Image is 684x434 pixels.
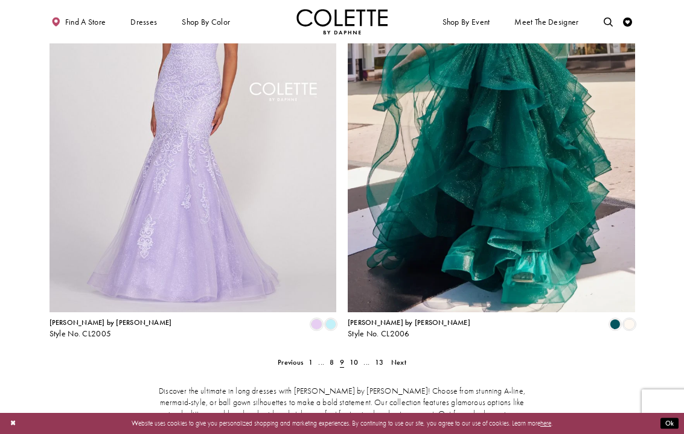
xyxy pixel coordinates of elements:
[540,419,551,427] a: here
[340,357,344,367] span: 9
[306,356,316,369] a: 1
[278,357,303,367] span: Previous
[514,17,578,27] span: Meet the designer
[296,9,388,34] a: Visit Home Page
[372,356,387,369] a: 13
[50,329,112,339] span: Style No. CL2005
[275,356,306,369] a: Prev Page
[350,357,358,367] span: 10
[5,415,21,432] button: Close Dialog
[65,17,106,27] span: Find a store
[443,17,490,27] span: Shop By Event
[660,418,679,429] button: Submit Dialog
[130,17,157,27] span: Dresses
[311,319,322,330] i: Lilac
[440,9,492,34] span: Shop By Event
[182,17,230,27] span: Shop by color
[330,357,334,367] span: 8
[337,356,347,369] span: Current page
[296,9,388,34] img: Colette by Daphne
[347,356,361,369] a: 10
[363,357,369,367] span: ...
[50,9,108,34] a: Find a store
[50,318,172,327] span: [PERSON_NAME] by [PERSON_NAME]
[601,9,615,34] a: Toggle search
[348,329,410,339] span: Style No. CL2006
[610,319,621,330] i: Spruce
[66,417,618,429] p: Website uses cookies to give you personalized shopping and marketing experiences. By continuing t...
[128,9,159,34] span: Dresses
[327,356,337,369] a: 8
[375,357,383,367] span: 13
[348,319,470,338] div: Colette by Daphne Style No. CL2006
[348,318,470,327] span: [PERSON_NAME] by [PERSON_NAME]
[316,356,327,369] a: ...
[325,319,336,330] i: Light Blue
[624,319,634,330] i: Diamond White
[361,356,372,369] a: ...
[513,9,581,34] a: Meet the designer
[391,357,406,367] span: Next
[621,9,635,34] a: Check Wishlist
[50,319,172,338] div: Colette by Daphne Style No. CL2005
[180,9,232,34] span: Shop by color
[318,357,324,367] span: ...
[388,356,409,369] a: Next Page
[308,357,313,367] span: 1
